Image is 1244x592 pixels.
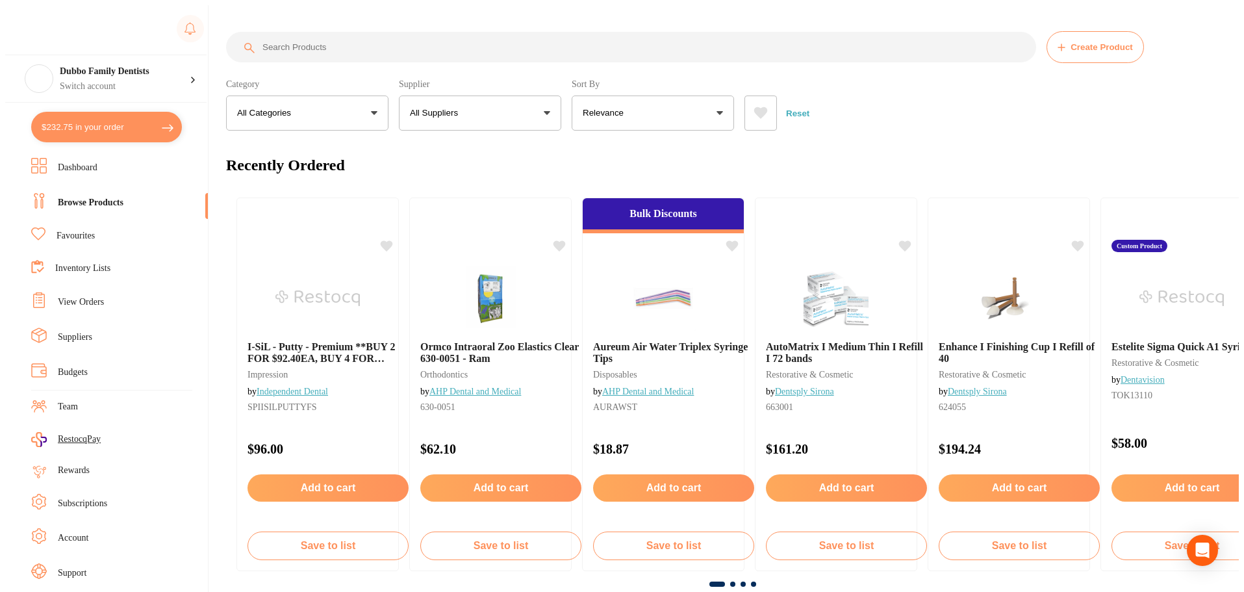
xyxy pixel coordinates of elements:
a: Dashboard [58,161,97,174]
p: Relevance [583,107,629,120]
p: All Suppliers [410,107,463,120]
a: RestocqPay [31,432,101,447]
button: Reset [782,96,813,131]
img: AutoMatrix I Medium Thin I Refill I 72 bands [794,266,878,331]
a: Dentsply Sirona [775,387,834,396]
span: by [420,387,521,396]
a: Favourites [57,229,95,242]
button: Save to list [248,532,409,560]
small: 630-0051 [420,402,581,413]
button: Add to cart [593,474,754,502]
b: Enhance I Finishing Cup I Refill of 40 [939,341,1100,365]
span: by [1111,375,1165,385]
img: Aureum Air Water Triplex Syringe Tips [621,266,705,331]
h4: Dubbo Family Dentists [60,65,190,78]
p: $18.87 [593,442,754,457]
small: AURAWST [593,402,754,413]
p: All Categories [237,107,296,120]
p: $62.10 [420,442,581,457]
a: AHP Dental and Medical [602,387,694,396]
button: $232.75 in your order [31,112,182,142]
label: Category [226,79,388,90]
a: Inventory Lists [55,262,110,275]
button: Create Product [1047,31,1144,63]
button: Save to list [766,532,927,560]
button: Relevance [572,96,734,131]
span: by [593,387,694,396]
button: All Suppliers [399,96,561,131]
p: Switch account [60,80,190,93]
div: Open Intercom Messenger [1187,535,1218,566]
button: All Categories [226,96,388,131]
img: Enhance I Finishing Cup I Refill of 40 [967,266,1051,331]
span: RestocqPay [58,433,101,446]
label: Supplier [399,79,561,90]
b: AutoMatrix I Medium Thin I Refill I 72 bands [766,341,927,365]
a: Independent Dental [257,387,328,396]
a: Browse Products [58,196,123,209]
a: Subscriptions [58,497,107,510]
a: Support [58,567,86,580]
button: Save to list [593,532,754,560]
span: Create Product [1071,42,1133,52]
button: Save to list [939,532,1100,560]
a: Restocq Logo [31,15,114,45]
label: Custom Product [1111,240,1167,252]
span: by [939,387,1007,396]
img: Ormco Intraoral Zoo Elastics Clear 630-0051 - Ram [448,266,533,331]
b: Aureum Air Water Triplex Syringe Tips [593,341,754,365]
small: 663001 [766,402,927,413]
img: Estelite Sigma Quick A1 Syringe [1139,266,1224,331]
small: SPIISILPUTTYFS [248,402,409,413]
p: $96.00 [248,442,409,457]
small: impression [248,370,409,380]
div: Bulk Discounts [583,198,744,233]
a: Dentsply Sirona [948,387,1007,396]
span: by [766,387,834,396]
small: 624055 [939,402,1100,413]
a: Suppliers [58,331,92,344]
button: Save to list [420,532,581,560]
a: View Orders [58,296,104,309]
small: disposables [593,370,754,380]
button: Add to cart [939,474,1100,502]
input: Search Products [226,32,1036,62]
b: Ormco Intraoral Zoo Elastics Clear 630-0051 - Ram [420,341,581,365]
small: restorative & cosmetic [766,370,927,380]
img: RestocqPay [31,432,47,447]
a: Budgets [58,366,88,379]
button: Add to cart [766,474,927,502]
img: I-SiL - Putty - Premium **BUY 2 FOR $92.40EA, BUY 4 FOR $86.65ea, OR BUY 6 FOR $79.10EA - Fast Set [275,266,360,331]
a: Dentavision [1121,375,1165,385]
p: $161.20 [766,442,927,457]
small: orthodontics [420,370,581,380]
h2: Recently Ordered [226,157,345,174]
small: restorative & cosmetic [939,370,1100,380]
p: $194.24 [939,442,1100,457]
img: Restocq Logo [31,22,114,38]
a: Rewards [58,464,90,477]
label: Sort By [572,79,734,90]
a: Account [58,532,88,545]
a: AHP Dental and Medical [429,387,521,396]
b: I-SiL - Putty - Premium **BUY 2 FOR $92.40EA, BUY 4 FOR $86.65ea, OR BUY 6 FOR $79.10EA - Fast Set [248,341,409,365]
a: Team [58,400,78,413]
img: Dubbo Family Dentists [25,65,51,91]
span: by [248,387,328,396]
button: Add to cart [420,474,581,502]
button: Add to cart [248,474,409,502]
